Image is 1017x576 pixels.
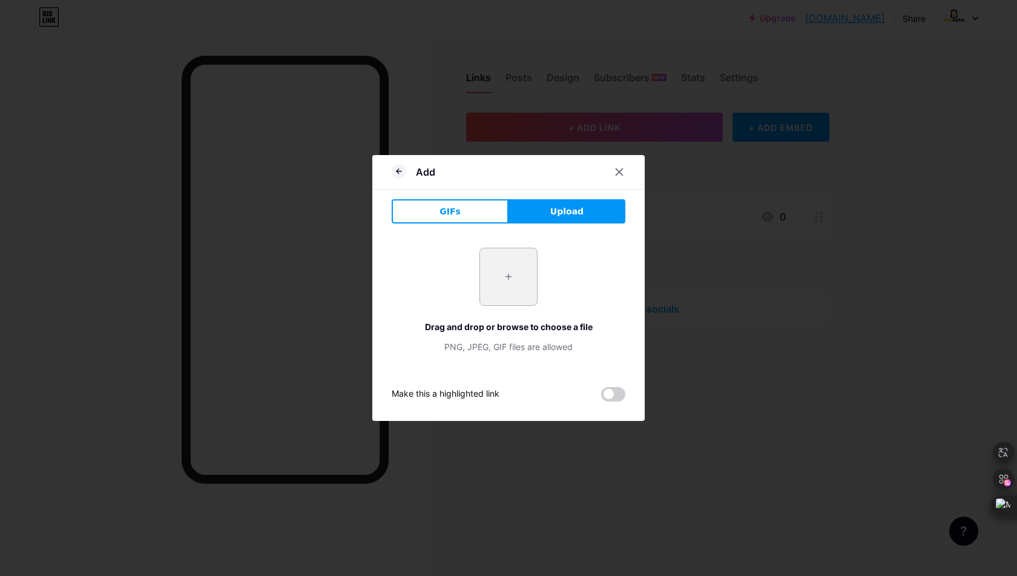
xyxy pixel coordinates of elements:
button: GIFs [392,199,508,223]
div: Drag and drop or browse to choose a file [392,320,625,333]
div: Make this a highlighted link [392,387,499,402]
div: PNG, JPEG, GIF files are allowed [392,340,625,353]
span: Upload [550,205,584,218]
div: Add [416,165,435,179]
span: GIFs [439,205,461,218]
button: Upload [508,199,625,223]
